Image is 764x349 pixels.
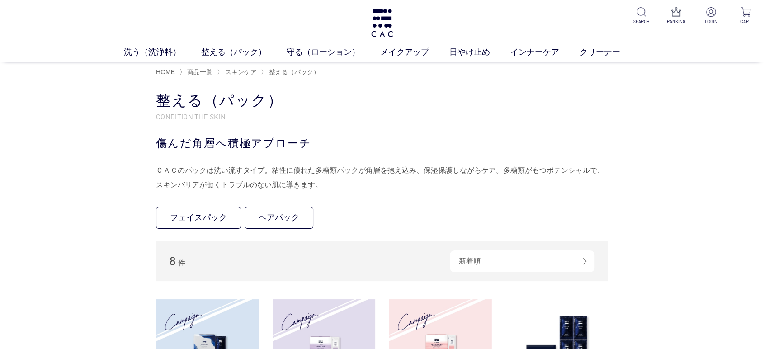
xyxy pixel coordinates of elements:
p: LOGIN [700,18,722,25]
a: 整える（パック） [267,68,320,75]
img: logo_orange.svg [14,14,22,22]
div: ドメイン概要 [41,54,75,60]
span: 件 [178,259,185,267]
li: 〉 [217,68,259,76]
div: キーワード流入 [105,54,146,60]
a: 商品一覧 [185,68,212,75]
div: v 4.0.25 [25,14,44,22]
img: tab_keywords_by_traffic_grey.svg [95,53,102,61]
a: RANKING [665,7,687,25]
img: tab_domain_overview_orange.svg [31,53,38,61]
a: インナーケア [510,46,580,58]
a: HOME [156,68,175,75]
li: 〉 [261,68,322,76]
img: website_grey.svg [14,24,22,32]
span: スキンケア [225,68,257,75]
a: 日やけ止め [449,46,510,58]
a: CART [735,7,757,25]
p: RANKING [665,18,687,25]
span: 整える（パック） [269,68,320,75]
span: 商品一覧 [187,68,212,75]
div: ドメイン: [DOMAIN_NAME][PERSON_NAME] [24,24,155,32]
a: SEARCH [630,7,652,25]
a: メイクアップ [380,46,449,58]
div: ＣＡＣのパックは洗い流すタイプ。粘性に優れた多糖類パックが角層を抱え込み、保湿保護しながらケア。多糖類がもつポテンシャルで、スキンバリアが働くトラブルのない肌に導きます。 [156,163,608,192]
a: クリーナー [580,46,641,58]
p: CART [735,18,757,25]
a: LOGIN [700,7,722,25]
a: 守る（ローション） [287,46,380,58]
p: SEARCH [630,18,652,25]
span: 8 [170,254,176,268]
p: CONDITION THE SKIN [156,112,608,121]
h1: 整える（パック） [156,91,608,110]
a: ヘアパック [245,207,313,229]
div: 傷んだ角層へ積極アプローチ [156,135,608,151]
a: 洗う（洗浄料） [124,46,201,58]
a: 整える（パック） [201,46,287,58]
li: 〉 [179,68,215,76]
a: スキンケア [223,68,257,75]
a: フェイスパック [156,207,241,229]
img: logo [370,9,394,37]
div: 新着順 [450,250,594,272]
